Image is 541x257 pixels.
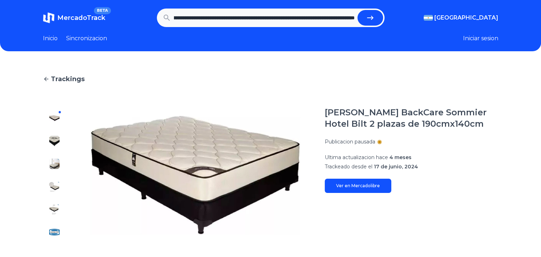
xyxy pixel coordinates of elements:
button: [GEOGRAPHIC_DATA] [424,14,498,22]
a: Ver en Mercadolibre [325,179,391,193]
img: Simmons BackCare Sommier Hotel Bilt 2 plazas de 190cmx140cm [49,181,60,192]
h1: [PERSON_NAME] BackCare Sommier Hotel Bilt 2 plazas de 190cmx140cm [325,107,498,130]
p: Publicacion pausada [325,138,375,145]
img: Simmons BackCare Sommier Hotel Bilt 2 plazas de 190cmx140cm [49,112,60,124]
span: 4 meses [389,154,412,161]
span: [GEOGRAPHIC_DATA] [434,14,498,22]
span: 17 de junio, 2024 [374,163,418,170]
a: Sincronizacion [66,34,107,43]
span: MercadoTrack [57,14,105,22]
span: Trackings [51,74,85,84]
span: BETA [94,7,111,14]
span: Ultima actualizacion hace [325,154,388,161]
img: Simmons BackCare Sommier Hotel Bilt 2 plazas de 190cmx140cm [49,158,60,169]
img: MercadoTrack [43,12,54,23]
button: Iniciar sesion [463,34,498,43]
a: Inicio [43,34,58,43]
img: Simmons BackCare Sommier Hotel Bilt 2 plazas de 190cmx140cm [49,204,60,215]
a: MercadoTrackBETA [43,12,105,23]
a: Trackings [43,74,498,84]
img: Argentina [424,15,433,21]
img: Simmons BackCare Sommier Hotel Bilt 2 plazas de 190cmx140cm [80,107,311,243]
img: Simmons BackCare Sommier Hotel Bilt 2 plazas de 190cmx140cm [49,226,60,238]
span: Trackeado desde el [325,163,372,170]
img: Simmons BackCare Sommier Hotel Bilt 2 plazas de 190cmx140cm [49,135,60,147]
